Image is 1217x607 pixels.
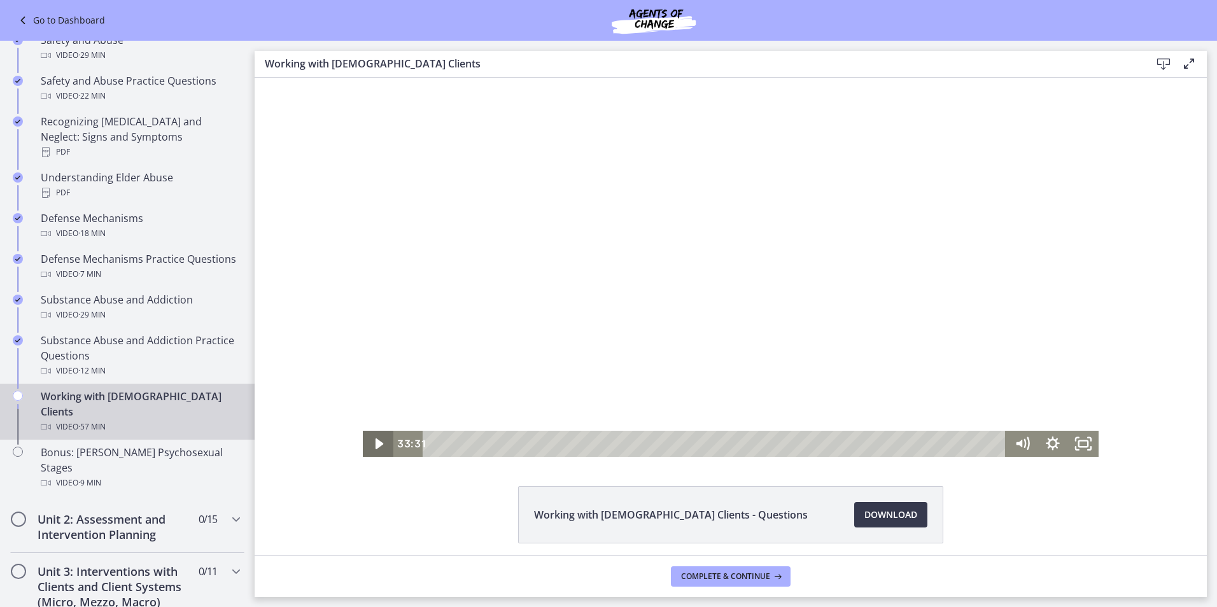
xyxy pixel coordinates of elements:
button: Complete & continue [671,566,791,587]
div: Video [41,48,239,63]
span: · 12 min [78,363,106,379]
div: Working with [DEMOGRAPHIC_DATA] Clients [41,389,239,435]
div: Substance Abuse and Addiction [41,292,239,323]
button: Fullscreen [813,353,844,379]
h2: Unit 2: Assessment and Intervention Planning [38,512,193,542]
div: PDF [41,185,239,200]
i: Completed [13,116,23,127]
span: · 7 min [78,267,101,282]
a: Go to Dashboard [15,13,105,28]
span: · 22 min [78,88,106,104]
button: Mute [752,353,782,379]
div: Video [41,363,239,379]
i: Completed [13,254,23,264]
div: PDF [41,144,239,160]
h3: Working with [DEMOGRAPHIC_DATA] Clients [265,56,1130,71]
span: · 18 min [78,226,106,241]
div: Substance Abuse and Addiction Practice Questions [41,333,239,379]
div: Safety and Abuse [41,32,239,63]
div: Understanding Elder Abuse [41,170,239,200]
i: Completed [13,213,23,223]
div: Recognizing [MEDICAL_DATA] and Neglect: Signs and Symptoms [41,114,239,160]
div: Bonus: [PERSON_NAME] Psychosexual Stages [41,445,239,491]
span: · 9 min [78,475,101,491]
span: · 29 min [78,307,106,323]
i: Completed [13,172,23,183]
a: Download [854,502,927,527]
i: Completed [13,295,23,305]
iframe: Video Lesson [255,78,1207,457]
span: Complete & continue [681,571,770,582]
div: Defense Mechanisms Practice Questions [41,251,239,282]
i: Completed [13,76,23,86]
img: Agents of Change Social Work Test Prep [577,5,730,36]
div: Video [41,88,239,104]
div: Video [41,267,239,282]
button: Show settings menu [783,353,813,379]
div: Video [41,419,239,435]
div: Video [41,475,239,491]
div: Video [41,226,239,241]
span: 0 / 15 [199,512,217,527]
span: · 57 min [78,419,106,435]
div: Safety and Abuse Practice Questions [41,73,239,104]
span: 0 / 11 [199,564,217,579]
span: · 29 min [78,48,106,63]
span: Download [864,507,917,522]
i: Completed [13,335,23,345]
div: Defense Mechanisms [41,211,239,241]
div: Video [41,307,239,323]
span: Working with [DEMOGRAPHIC_DATA] Clients - Questions [534,507,808,522]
